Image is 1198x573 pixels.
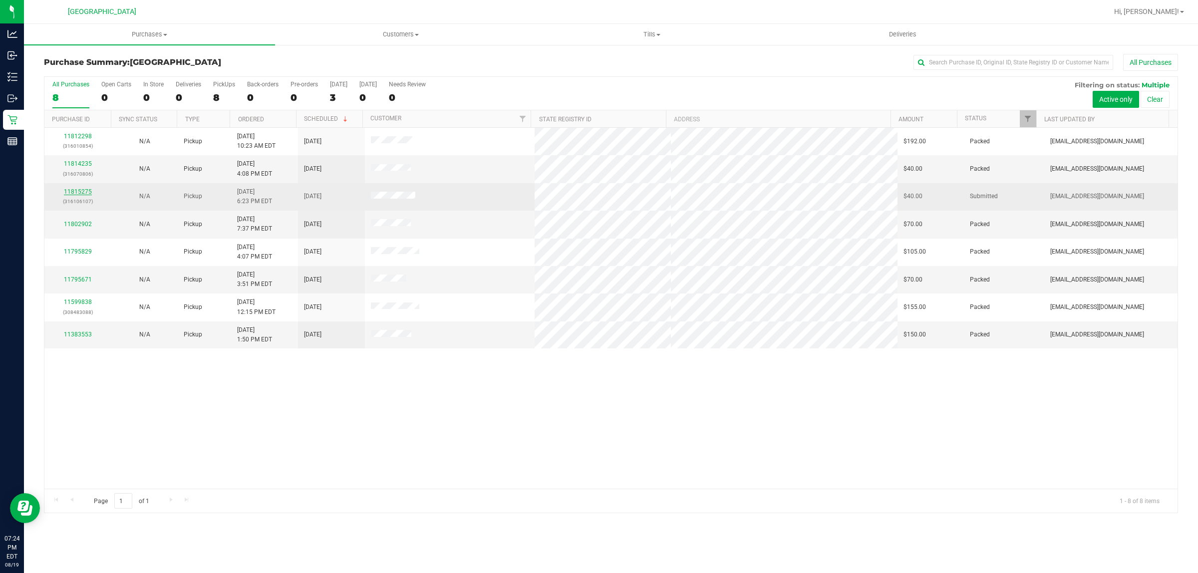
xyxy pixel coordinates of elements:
a: Purchase ID [52,116,90,123]
span: Packed [970,137,990,146]
span: [DATE] [304,192,321,201]
span: [DATE] [304,137,321,146]
a: Filter [514,110,531,127]
span: Pickup [184,220,202,229]
span: [EMAIL_ADDRESS][DOMAIN_NAME] [1050,302,1144,312]
button: N/A [139,302,150,312]
span: [DATE] 10:23 AM EDT [237,132,276,151]
a: Type [185,116,200,123]
span: Not Applicable [139,165,150,172]
inline-svg: Reports [7,136,17,146]
inline-svg: Inventory [7,72,17,82]
div: 0 [247,92,279,103]
span: $105.00 [903,247,926,257]
a: Purchases [24,24,275,45]
a: 11814235 [64,160,92,167]
span: Deliveries [876,30,930,39]
th: Address [666,110,891,128]
span: Pickup [184,247,202,257]
div: Back-orders [247,81,279,88]
h3: Purchase Summary: [44,58,422,67]
div: 8 [52,92,89,103]
span: Packed [970,247,990,257]
span: [DATE] 6:23 PM EDT [237,187,272,206]
span: [DATE] [304,330,321,339]
span: [DATE] [304,220,321,229]
div: In Store [143,81,164,88]
a: Customer [370,115,401,122]
button: N/A [139,247,150,257]
span: [DATE] 1:50 PM EDT [237,325,272,344]
a: Amount [898,116,923,123]
span: $70.00 [903,275,922,285]
a: Tills [526,24,777,45]
a: Last Updated By [1044,116,1095,123]
span: [EMAIL_ADDRESS][DOMAIN_NAME] [1050,137,1144,146]
a: Customers [275,24,526,45]
span: 1 - 8 of 8 items [1112,493,1168,508]
a: 11795829 [64,248,92,255]
span: [DATE] 4:08 PM EDT [237,159,272,178]
span: Purchases [24,30,275,39]
span: Not Applicable [139,193,150,200]
p: (316010854) [50,141,105,151]
a: Status [965,115,986,122]
a: Filter [1020,110,1036,127]
inline-svg: Outbound [7,93,17,103]
span: [DATE] [304,247,321,257]
a: 11812298 [64,133,92,140]
inline-svg: Analytics [7,29,17,39]
div: All Purchases [52,81,89,88]
span: Hi, [PERSON_NAME]! [1114,7,1179,15]
div: 0 [176,92,201,103]
span: Tills [527,30,777,39]
a: Sync Status [119,116,157,123]
span: Not Applicable [139,303,150,310]
p: (316106107) [50,197,105,206]
input: 1 [114,493,132,509]
span: Filtering on status: [1075,81,1140,89]
span: Pickup [184,137,202,146]
span: Not Applicable [139,221,150,228]
button: N/A [139,275,150,285]
span: [EMAIL_ADDRESS][DOMAIN_NAME] [1050,164,1144,174]
div: 0 [291,92,318,103]
span: $150.00 [903,330,926,339]
p: 08/19 [4,561,19,569]
a: Scheduled [304,115,349,122]
span: [DATE] 4:07 PM EDT [237,243,272,262]
span: Not Applicable [139,276,150,283]
a: 11795671 [64,276,92,283]
span: $40.00 [903,192,922,201]
button: N/A [139,137,150,146]
span: [DATE] 3:51 PM EDT [237,270,272,289]
span: Pickup [184,164,202,174]
div: 0 [389,92,426,103]
div: 0 [359,92,377,103]
a: 11815275 [64,188,92,195]
span: [EMAIL_ADDRESS][DOMAIN_NAME] [1050,220,1144,229]
div: Pre-orders [291,81,318,88]
span: [GEOGRAPHIC_DATA] [68,7,136,16]
button: N/A [139,330,150,339]
span: $155.00 [903,302,926,312]
span: [DATE] 7:37 PM EDT [237,215,272,234]
p: (308483088) [50,307,105,317]
span: Not Applicable [139,248,150,255]
p: (316070806) [50,169,105,179]
span: Pickup [184,330,202,339]
span: Customers [276,30,526,39]
span: Pickup [184,192,202,201]
span: [EMAIL_ADDRESS][DOMAIN_NAME] [1050,192,1144,201]
span: Page of 1 [85,493,157,509]
span: [DATE] [304,164,321,174]
span: $70.00 [903,220,922,229]
span: Packed [970,302,990,312]
span: Not Applicable [139,138,150,145]
span: [DATE] [304,302,321,312]
inline-svg: Inbound [7,50,17,60]
span: $192.00 [903,137,926,146]
a: 11599838 [64,298,92,305]
a: State Registry ID [539,116,592,123]
span: $40.00 [903,164,922,174]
